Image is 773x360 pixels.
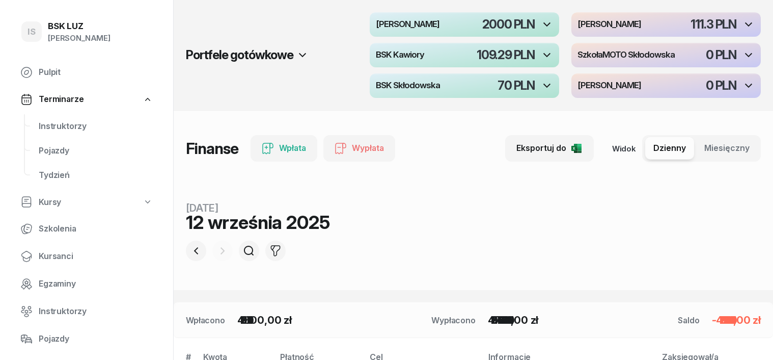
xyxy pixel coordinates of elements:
button: Eksportuj do [505,135,594,162]
a: Egzaminy [12,272,161,296]
a: Szkolenia [12,217,161,241]
a: Terminarze [12,88,161,111]
button: Wpłata [251,135,317,162]
span: Kursy [39,196,61,209]
span: Pojazdy [39,332,153,346]
h1: Finanse [186,139,238,158]
button: [PERSON_NAME]111.3 PLN [571,12,761,37]
div: 2000 PLN [482,18,535,31]
button: BSK Skłodowska70 PLN [370,73,559,98]
div: [DATE] [186,203,329,213]
a: Pulpit [12,60,161,85]
button: [PERSON_NAME]2000 PLN [370,12,559,37]
span: Miesięczny [704,142,750,155]
span: Dzienny [653,142,686,155]
button: BSK Kawiory109.29 PLN [370,43,559,67]
div: 70 PLN [498,80,535,92]
div: 0 PLN [706,80,736,92]
a: Kursanci [12,244,161,269]
div: 109.29 PLN [477,49,535,61]
button: Miesięczny [696,137,758,160]
h4: BSK Kawiory [376,50,424,60]
button: SzkołaMOTO Skłodowska0 PLN [571,43,761,67]
span: Egzaminy [39,277,153,291]
h4: SzkołaMOTO Skłodowska [577,50,675,60]
span: Pulpit [39,66,153,79]
span: Szkolenia [39,222,153,236]
h4: [PERSON_NAME] [376,20,439,29]
h4: [PERSON_NAME] [577,81,641,90]
a: Pojazdy [31,139,161,163]
div: 12 września 2025 [186,213,329,232]
div: 111.3 PLN [691,18,736,31]
span: IS [27,28,36,36]
a: Pojazdy [12,327,161,351]
span: Instruktorzy [39,120,153,133]
h4: [PERSON_NAME] [577,20,641,29]
div: [PERSON_NAME] [48,32,111,45]
span: Instruktorzy [39,305,153,318]
button: Dzienny [645,137,694,160]
span: Kursanci [39,250,153,263]
h2: Portfele gotówkowe [186,47,293,63]
a: Tydzień [31,163,161,188]
div: Wypłacono [431,314,476,326]
a: Kursy [12,191,161,214]
div: BSK LUZ [48,22,111,31]
div: 0 PLN [706,49,736,61]
div: Wpłata [262,142,306,155]
button: Wypłata [323,135,395,162]
div: Eksportuj do [516,142,583,155]
h4: BSK Skłodowska [376,81,440,90]
div: Saldo [678,314,699,326]
span: Pojazdy [39,144,153,158]
a: Instruktorzy [31,114,161,139]
span: Tydzień [39,169,153,182]
span: Terminarze [39,93,84,106]
div: Wypłata [335,142,384,155]
a: Instruktorzy [12,299,161,324]
div: Wpłacono [186,314,225,326]
button: [PERSON_NAME]0 PLN [571,73,761,98]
